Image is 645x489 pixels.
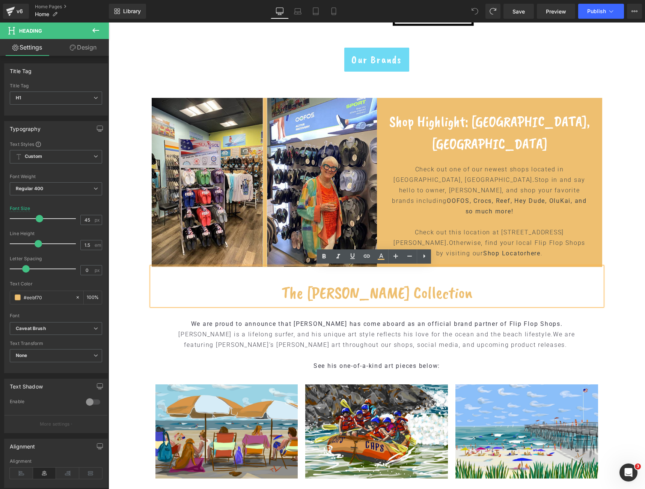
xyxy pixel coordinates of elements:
strong: . [338,217,341,224]
b: See his one-of-a-kind art pieces below: [205,340,332,347]
div: Text Color [10,281,102,286]
button: Undo [467,4,482,19]
span: px [95,217,101,222]
span: We are featuring [PERSON_NAME]’s [PERSON_NAME] art throughout our shops, social media, and upcomi... [75,308,466,326]
div: Text Transform [10,341,102,346]
div: Alignment [10,439,35,450]
strong: Shop Locator [375,227,432,234]
span: Home [35,11,49,17]
span: Library [123,8,141,15]
a: here [418,227,432,234]
p: More settings [40,421,70,427]
a: v6 [3,4,29,19]
a: Desktop [271,4,289,19]
span: em [95,243,101,247]
b: None [16,352,27,358]
div: Letter Spacing [10,256,102,261]
button: Redo [485,4,500,19]
a: Design [56,39,110,56]
a: Mobile [325,4,343,19]
div: Text Styles [10,141,102,147]
div: Font Size [10,206,30,211]
div: Title Tag [10,83,102,88]
div: Line Height [10,231,102,236]
iframe: Intercom live chat [619,463,637,481]
button: Publish [578,4,624,19]
div: Typography [10,121,41,132]
a: Our Brands [236,25,300,49]
a: Laptop [289,4,307,19]
a: Tablet [307,4,325,19]
i: Caveat Brush [16,325,46,332]
b: Custom [25,153,42,160]
strong: OOFOS, Crocs, Reef, Hey Dude, OluKai, and so much more! [338,175,478,192]
b: H1 [16,95,21,100]
div: v6 [15,6,24,16]
a: New Library [109,4,146,19]
div: % [84,291,102,304]
font: Shop Highlight: [GEOGRAPHIC_DATA], [GEOGRAPHIC_DATA] [281,90,481,130]
strong: . [424,154,426,161]
span: Our Brands [243,30,293,43]
a: Preview [537,4,575,19]
div: Title Tag [10,64,32,74]
div: Alignment [10,459,102,464]
div: Font Weight [10,174,102,179]
span: Publish [587,8,606,14]
font: [PERSON_NAME] is a lifelong surfer, and his unique art style reflects his love for the ocean and ... [70,298,454,315]
span: Preview [546,7,566,15]
a: Home Pages [35,4,109,10]
span: Heading [19,28,42,34]
div: Check out one of our newest shops located in [GEOGRAPHIC_DATA], [GEOGRAPHIC_DATA] Stop in and say... [268,142,494,236]
button: More settings [5,415,107,433]
h1: The [PERSON_NAME] Collection [43,258,494,283]
b: We are proud to announce that [PERSON_NAME] has come aboard as an official brand partner of Flip ... [83,298,454,305]
div: Font [10,313,102,318]
b: Regular 400 [16,186,44,191]
span: 3 [635,463,641,469]
div: Text Shadow [10,379,43,390]
span: Save [512,7,525,15]
input: Color [24,293,72,301]
div: Check out this location at [STREET_ADDRESS][PERSON_NAME] Otherwise, find your local Flip Flop Sho... [282,205,481,236]
button: More [627,4,642,19]
span: px [95,268,101,273]
div: Enable [10,399,78,406]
